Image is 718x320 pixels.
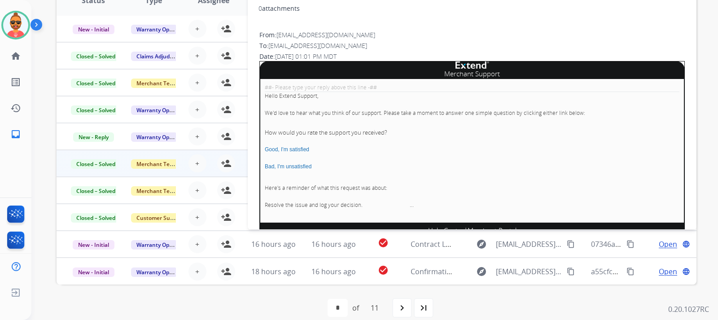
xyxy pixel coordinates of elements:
span: Warranty Ops [131,267,177,277]
mat-icon: last_page [418,302,429,313]
span: Warranty Ops [131,132,177,142]
div: attachments [258,4,300,13]
mat-icon: list_alt [10,77,21,88]
mat-icon: person_add [221,239,232,250]
p: 0.20.1027RC [668,304,709,315]
span: New - Reply [73,132,114,142]
span: [EMAIL_ADDRESS][DOMAIN_NAME] [496,266,561,277]
img: company logo [455,61,489,69]
span: New - Initial [73,267,114,277]
mat-icon: explore [476,266,487,277]
button: + [188,20,206,38]
a: Merchant Portal [468,226,517,235]
mat-icon: person_add [221,131,232,142]
span: Open [659,266,677,277]
div: Date: [259,52,685,61]
button: + [188,263,206,281]
mat-icon: content_copy [567,240,575,248]
span: 0 [258,4,262,13]
p: Hello Extend Support, [265,92,679,100]
mat-icon: person_add [221,23,232,34]
div: of [352,302,359,313]
mat-icon: check_circle [378,265,389,276]
mat-icon: history [10,103,21,114]
button: + [188,127,206,145]
span: 16 hours ago [311,239,356,249]
p: We'd love to hear what you think of our support. Please take a moment to answer one simple questi... [265,109,679,117]
span: Warranty Ops [131,25,177,34]
span: + [195,158,199,169]
mat-icon: navigate_next [397,302,407,313]
mat-icon: inbox [10,129,21,140]
h3: How would you rate the support you received? [265,128,679,137]
p: Resolve the issue and log your decision. ͏‌ ͏‌ ͏‌ ͏‌ ͏‌ ͏‌ ͏‌ ͏‌ ͏‌ ͏‌ ͏‌ ͏‌ ͏‌ ͏‌ ͏‌ ͏‌ ͏͏‌ ͏‌ ͏... [265,201,679,209]
span: 16 hours ago [251,239,296,249]
span: Closed – Solved [71,105,121,115]
mat-icon: explore [476,239,487,250]
span: [EMAIL_ADDRESS][DOMAIN_NAME] [268,41,367,50]
span: + [195,185,199,196]
button: + [188,154,206,172]
span: Closed – Solved [71,79,121,88]
span: + [195,50,199,61]
span: Closed – Solved [71,159,121,169]
mat-icon: home [10,51,21,61]
button: + [188,181,206,199]
span: New - Initial [73,240,114,250]
span: Warranty Ops [131,240,177,250]
mat-icon: person_add [221,50,232,61]
p: Here's a reminder of what this request was about: [265,184,679,192]
span: New - Initial [73,25,114,34]
span: [DATE] 01:01 PM MDT [275,52,337,61]
span: + [195,239,199,250]
span: + [195,23,199,34]
span: Open [659,239,677,250]
div: 11 [363,299,386,317]
button: + [188,235,206,253]
span: + [195,131,199,142]
div: From: [259,31,685,39]
span: 16 hours ago [311,267,356,276]
a: Good, I'm satisfied [265,146,309,153]
span: + [195,104,199,115]
span: Merchant Team [131,186,183,196]
td: | [260,223,685,236]
mat-icon: content_copy [626,240,635,248]
span: + [195,212,199,223]
mat-icon: person_add [221,266,232,277]
span: Claims Adjudication [131,52,193,61]
span: Customer Support [131,213,189,223]
span: Closed – Solved [71,52,121,61]
span: [EMAIL_ADDRESS][DOMAIN_NAME] [496,239,561,250]
button: + [188,47,206,65]
a: Bad, I'm unsatisfied [265,163,311,170]
div: To: [259,41,685,50]
mat-icon: content_copy [567,267,575,276]
td: Merchant Support [260,69,685,79]
mat-icon: person_add [221,185,232,196]
button: + [188,208,206,226]
span: Merchant Team [131,159,183,169]
a: Help Center [428,226,464,235]
img: avatar [3,13,28,38]
span: 18 hours ago [251,267,296,276]
mat-icon: person_add [221,77,232,88]
mat-icon: content_copy [626,267,635,276]
span: + [195,77,199,88]
mat-icon: person_add [221,158,232,169]
mat-icon: language [682,240,690,248]
span: Merchant Team [131,79,183,88]
button: + [188,74,206,92]
span: + [195,266,199,277]
mat-icon: person_add [221,104,232,115]
mat-icon: language [682,267,690,276]
mat-icon: person_add [221,212,232,223]
span: Warranty Ops [131,105,177,115]
mat-icon: check_circle [378,237,389,248]
span: [EMAIL_ADDRESS][DOMAIN_NAME] [276,31,375,39]
button: + [188,101,206,118]
div: ##- Please type your reply above this line -## [265,83,679,92]
span: Closed – Solved [71,213,121,223]
span: Closed – Solved [71,186,121,196]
